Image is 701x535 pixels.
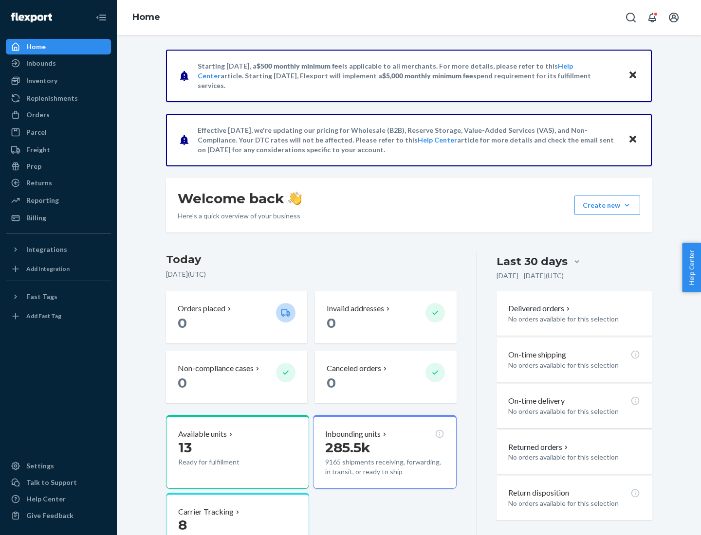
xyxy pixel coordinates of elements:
[26,312,61,320] div: Add Fast Tag
[26,461,54,471] div: Settings
[382,71,473,80] span: $5,000 monthly minimum fee
[315,291,456,343] button: Invalid addresses 0
[6,193,111,208] a: Reporting
[178,428,227,440] p: Available units
[11,13,52,22] img: Flexport logo
[574,196,640,215] button: Create new
[6,175,111,191] a: Returns
[6,73,111,89] a: Inventory
[6,142,111,158] a: Freight
[26,42,46,52] div: Home
[178,457,268,467] p: Ready for fulfillment
[92,8,111,27] button: Close Navigation
[6,308,111,324] a: Add Fast Tag
[178,374,187,391] span: 0
[26,178,52,188] div: Returns
[6,508,111,523] button: Give Feedback
[26,110,50,120] div: Orders
[508,360,640,370] p: No orders available for this selection
[288,192,302,205] img: hand-wave emoji
[643,8,662,27] button: Open notifications
[327,303,384,314] p: Invalid addresses
[508,395,565,407] p: On-time delivery
[6,90,111,106] a: Replenishments
[26,265,70,273] div: Add Integration
[178,303,225,314] p: Orders placed
[257,62,342,70] span: $500 monthly minimum fee
[6,242,111,257] button: Integrations
[327,363,381,374] p: Canceled orders
[664,8,683,27] button: Open account menu
[178,506,234,517] p: Carrier Tracking
[508,407,640,416] p: No orders available for this selection
[6,261,111,277] a: Add Integration
[26,213,46,223] div: Billing
[166,291,307,343] button: Orders placed 0
[6,210,111,226] a: Billing
[178,190,302,207] h1: Welcome back
[26,494,66,504] div: Help Center
[508,349,566,360] p: On-time shipping
[6,107,111,123] a: Orders
[26,511,74,520] div: Give Feedback
[178,211,302,221] p: Here’s a quick overview of your business
[36,7,55,16] span: Chat
[6,491,111,507] a: Help Center
[508,487,569,499] p: Return disposition
[166,252,457,267] h3: Today
[6,458,111,474] a: Settings
[627,69,639,83] button: Close
[497,254,568,269] div: Last 30 days
[621,8,641,27] button: Open Search Box
[26,196,59,205] div: Reporting
[198,125,619,155] p: Effective [DATE], we're updating our pricing for Wholesale (B2B), Reserve Storage, Value-Added Se...
[6,475,111,490] button: Talk to Support
[508,442,570,453] button: Returned orders
[325,457,444,477] p: 9165 shipments receiving, forwarding, in transit, or ready to ship
[325,439,370,456] span: 285.5k
[508,314,640,324] p: No orders available for this selection
[178,363,254,374] p: Non-compliance cases
[327,374,336,391] span: 0
[26,161,41,171] div: Prep
[26,245,67,254] div: Integrations
[313,415,456,489] button: Inbounding units285.5k9165 shipments receiving, forwarding, in transit, or ready to ship
[166,351,307,403] button: Non-compliance cases 0
[26,145,50,155] div: Freight
[497,271,564,281] p: [DATE] - [DATE] ( UTC )
[6,289,111,304] button: Fast Tags
[682,243,701,292] button: Help Center
[6,55,111,71] a: Inbounds
[627,133,639,147] button: Close
[6,39,111,54] a: Home
[508,499,640,508] p: No orders available for this selection
[325,428,381,440] p: Inbounding units
[26,93,78,103] div: Replenishments
[26,127,47,137] div: Parcel
[26,76,57,86] div: Inventory
[26,292,57,302] div: Fast Tags
[198,61,619,90] p: Starting [DATE], a is applicable to all merchants. For more details, please refer to this article...
[418,136,457,144] a: Help Center
[178,315,187,331] span: 0
[315,351,456,403] button: Canceled orders 0
[508,303,572,314] button: Delivered orders
[26,58,56,68] div: Inbounds
[6,125,111,140] a: Parcel
[166,415,309,489] button: Available units13Ready for fulfillment
[178,517,187,533] span: 8
[6,159,111,174] a: Prep
[26,478,77,487] div: Talk to Support
[132,12,160,22] a: Home
[178,439,192,456] span: 13
[327,315,336,331] span: 0
[166,269,457,279] p: [DATE] ( UTC )
[125,3,168,32] ol: breadcrumbs
[508,452,640,462] p: No orders available for this selection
